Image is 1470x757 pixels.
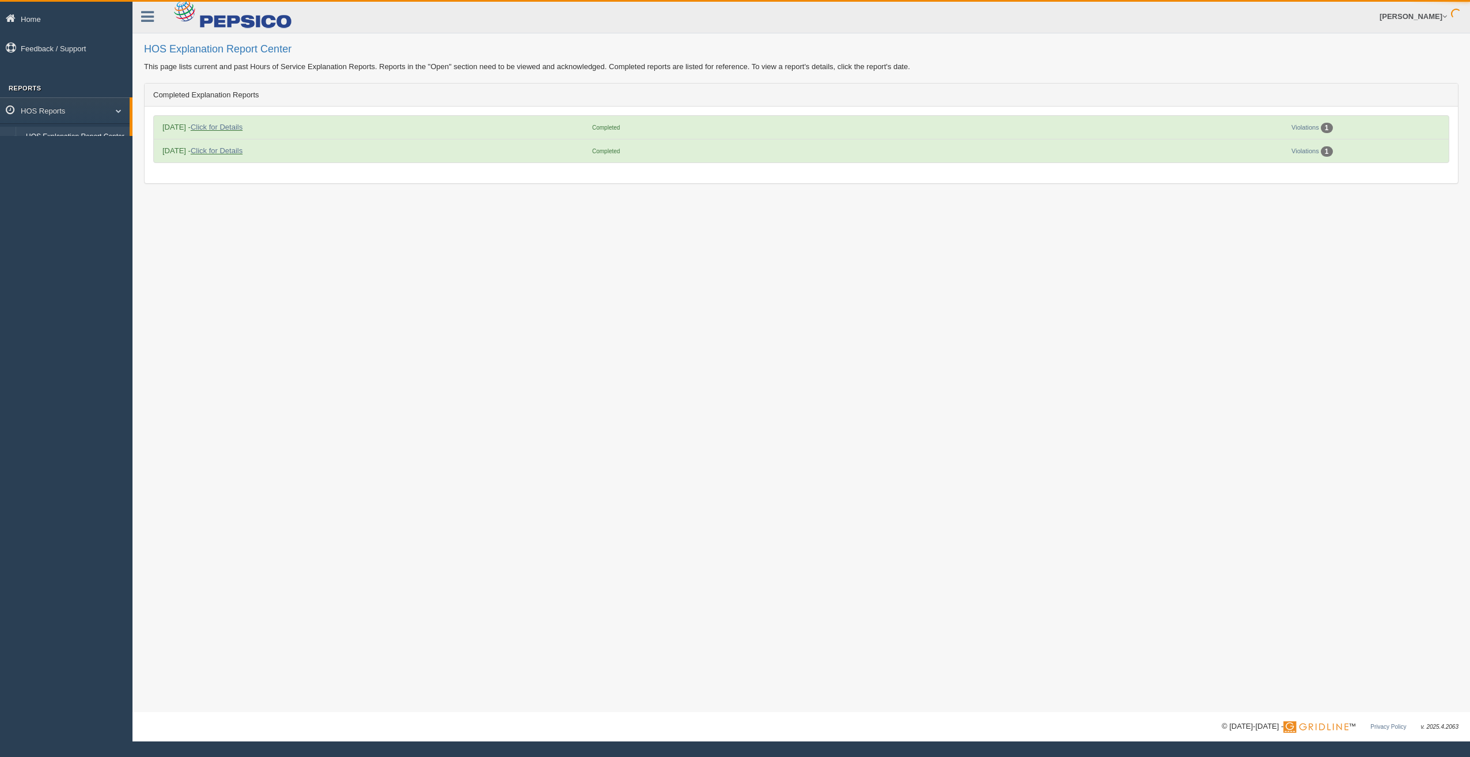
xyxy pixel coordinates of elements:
[191,123,243,131] a: Click for Details
[1291,147,1319,154] a: Violations
[157,122,586,133] div: [DATE] -
[191,146,243,155] a: Click for Details
[1321,123,1333,133] div: 1
[592,148,620,154] span: Completed
[145,84,1458,107] div: Completed Explanation Reports
[1291,124,1319,131] a: Violations
[1283,721,1348,733] img: Gridline
[1222,721,1458,733] div: © [DATE]-[DATE] - ™
[157,145,586,156] div: [DATE] -
[592,124,620,131] span: Completed
[144,44,1458,55] h2: HOS Explanation Report Center
[1321,146,1333,157] div: 1
[21,127,130,147] a: HOS Explanation Report Center
[1370,724,1406,730] a: Privacy Policy
[1421,724,1458,730] span: v. 2025.4.2063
